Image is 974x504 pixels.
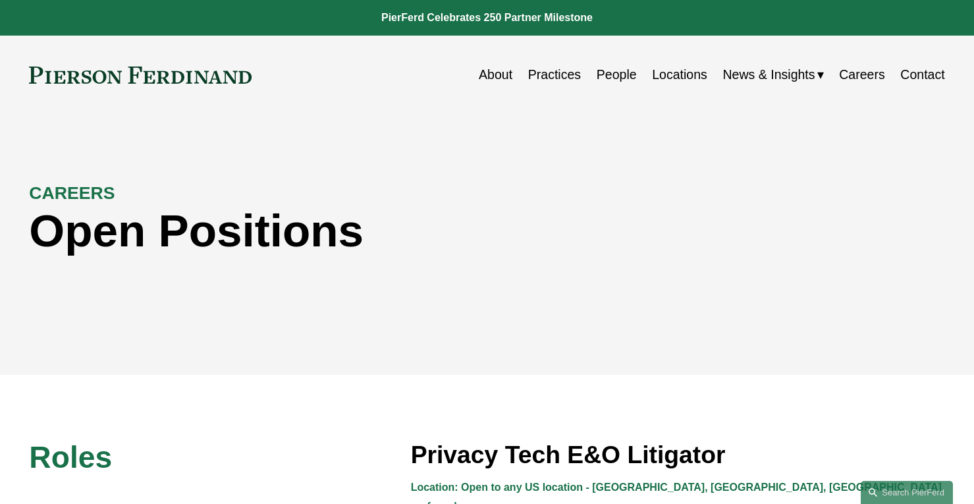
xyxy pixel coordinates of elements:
[29,440,112,474] span: Roles
[411,439,945,470] h3: Privacy Tech E&O Litigator
[479,62,512,88] a: About
[723,62,824,88] a: folder dropdown
[528,62,581,88] a: Practices
[652,62,707,88] a: Locations
[597,62,637,88] a: People
[839,62,884,88] a: Careers
[29,205,716,257] h1: Open Positions
[723,63,815,86] span: News & Insights
[900,62,944,88] a: Contact
[861,481,953,504] a: Search this site
[29,183,115,203] strong: CAREERS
